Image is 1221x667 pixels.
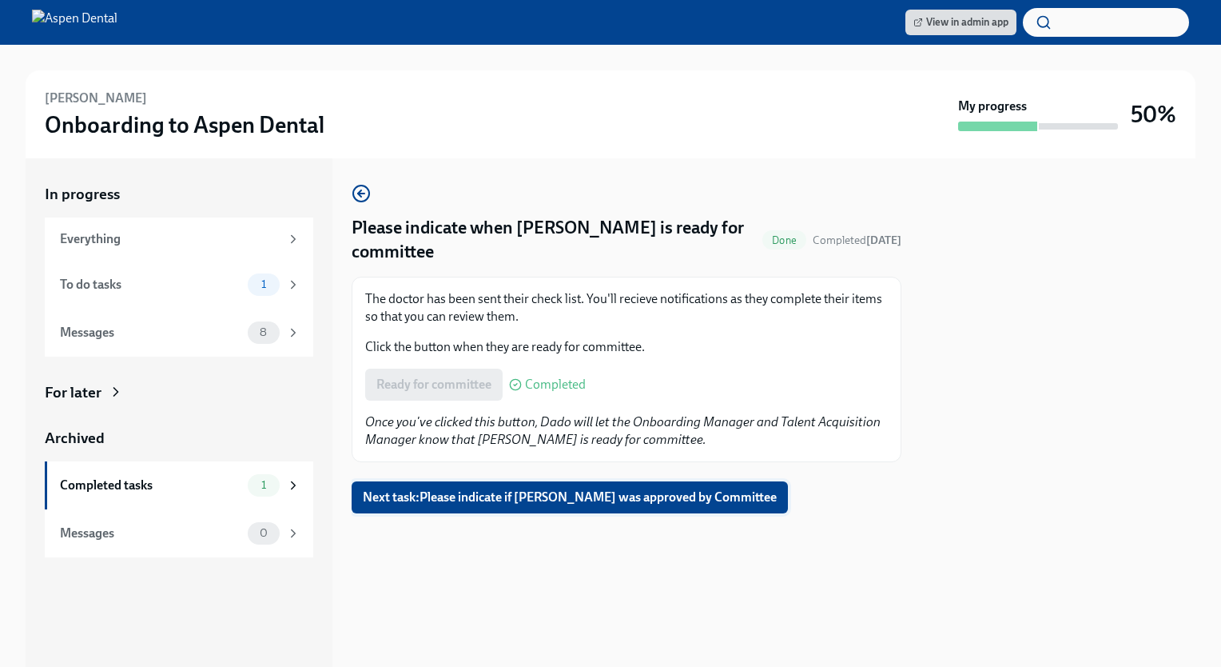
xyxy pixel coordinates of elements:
a: For later [45,382,313,403]
a: Everything [45,218,313,261]
span: Completed [525,378,586,391]
h3: Onboarding to Aspen Dental [45,110,324,139]
span: October 2nd, 2025 16:33 [813,233,901,248]
span: 1 [252,278,276,290]
a: In progress [45,184,313,205]
div: For later [45,382,101,403]
h4: Please indicate when [PERSON_NAME] is ready for committee [352,216,756,264]
h6: [PERSON_NAME] [45,90,147,107]
em: Once you've clicked this button, Dado will let the Onboarding Manager and Talent Acquisition Mana... [365,414,881,447]
span: 8 [250,326,276,338]
a: To do tasks1 [45,261,313,309]
a: Completed tasks1 [45,461,313,509]
a: Archived [45,428,313,449]
span: 1 [252,479,276,491]
span: Done [762,234,806,246]
p: The doctor has been sent their check list. You'll recieve notifications as they complete their it... [365,290,888,326]
div: Messages [60,525,241,542]
button: Next task:Please indicate if [PERSON_NAME] was approved by Committee [352,481,788,513]
div: Completed tasks [60,477,241,494]
div: To do tasks [60,276,241,294]
h3: 50% [1131,100,1176,129]
span: 0 [250,527,277,539]
strong: My progress [958,98,1027,115]
strong: [DATE] [866,234,901,247]
img: Aspen Dental [32,10,117,35]
p: Click the button when they are ready for committee. [365,338,888,356]
a: Messages8 [45,309,313,357]
div: Messages [60,324,241,341]
span: Completed [813,234,901,247]
a: View in admin app [905,10,1016,35]
span: Next task : Please indicate if [PERSON_NAME] was approved by Committee [363,489,777,505]
div: Everything [60,230,280,248]
a: Messages0 [45,509,313,557]
span: View in admin app [913,14,1008,30]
